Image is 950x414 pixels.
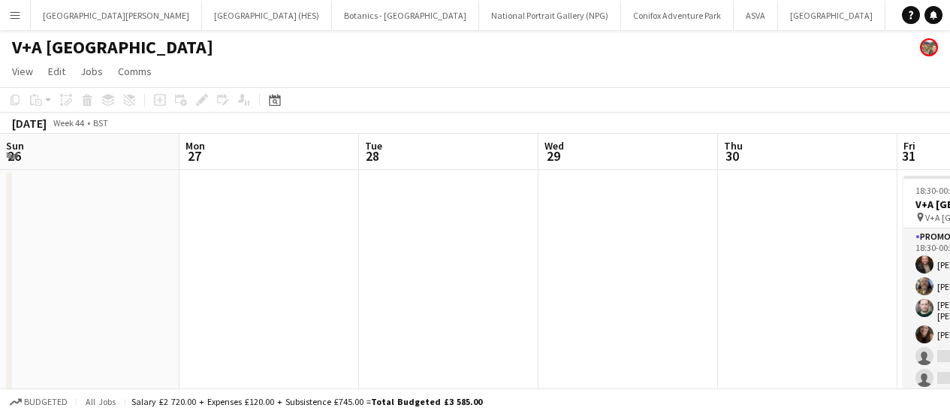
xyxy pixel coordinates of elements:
span: View [12,65,33,78]
span: Sun [6,139,24,153]
span: 31 [901,147,915,165]
button: Botanics - [GEOGRAPHIC_DATA] [332,1,479,30]
a: Edit [42,62,71,81]
span: 26 [4,147,24,165]
button: [GEOGRAPHIC_DATA] (HES) [202,1,332,30]
span: Fri [903,139,915,153]
span: 30 [722,147,743,165]
span: Thu [724,139,743,153]
button: [GEOGRAPHIC_DATA][PERSON_NAME] [31,1,202,30]
button: ASVA [734,1,778,30]
button: Conifox Adventure Park [621,1,734,30]
a: View [6,62,39,81]
a: Jobs [74,62,109,81]
span: 29 [542,147,564,165]
span: All jobs [83,396,119,407]
span: Week 44 [50,117,87,128]
span: Wed [544,139,564,153]
button: National Portrait Gallery (NPG) [479,1,621,30]
div: [DATE] [12,116,47,131]
span: Budgeted [24,397,68,407]
div: BST [93,117,108,128]
div: Salary £2 720.00 + Expenses £120.00 + Subsistence £745.00 = [131,396,482,407]
span: 28 [363,147,382,165]
app-user-avatar: Alyce Paton [920,38,938,56]
span: Total Budgeted £3 585.00 [371,396,482,407]
h1: V+A [GEOGRAPHIC_DATA] [12,36,213,59]
a: Comms [112,62,158,81]
span: Mon [185,139,205,153]
span: Jobs [80,65,103,78]
button: Budgeted [8,394,70,410]
span: Tue [365,139,382,153]
span: Edit [48,65,65,78]
button: [GEOGRAPHIC_DATA] [778,1,885,30]
span: 27 [183,147,205,165]
span: Comms [118,65,152,78]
